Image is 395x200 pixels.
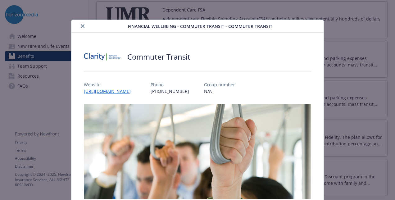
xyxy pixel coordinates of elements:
button: close [79,22,86,30]
h2: Commuter Transit [127,52,190,62]
p: Website [84,81,136,88]
img: banner [84,104,311,199]
img: Clarity Benefit Solutions [84,48,121,66]
p: Group number [204,81,235,88]
a: [URL][DOMAIN_NAME] [84,88,136,94]
span: Financial Wellbeing - Commuter Transit - Commuter Transit [128,23,272,30]
p: [PHONE_NUMBER] [151,88,189,94]
p: N/A [204,88,235,94]
p: Phone [151,81,189,88]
